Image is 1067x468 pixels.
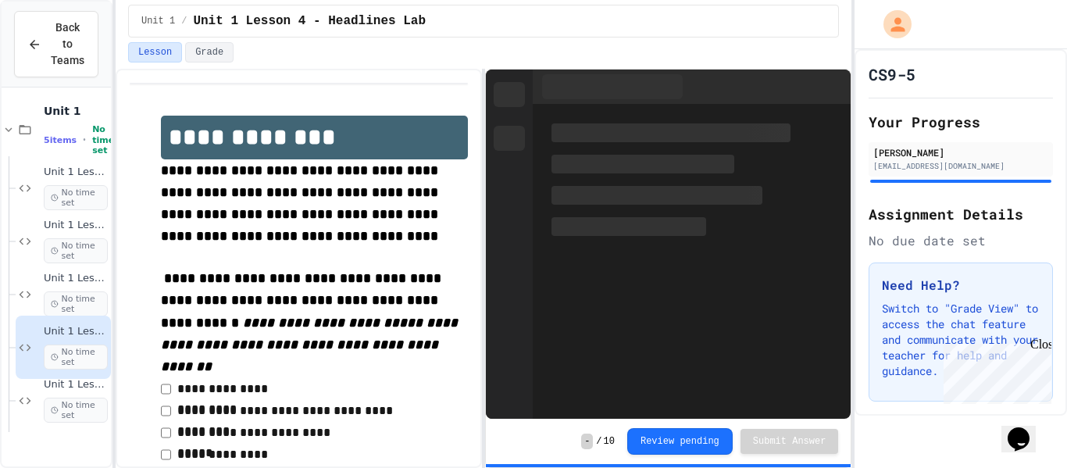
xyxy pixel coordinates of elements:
button: Grade [185,42,234,63]
span: Unit 1 [141,15,175,27]
span: Unit 1 Lesson 1 [44,166,108,179]
p: Switch to "Grade View" to access the chat feature and communicate with your teacher for help and ... [882,301,1040,379]
span: Unit 1 [44,104,108,118]
span: Back to Teams [51,20,85,69]
iframe: chat widget [937,338,1051,404]
span: - [581,434,593,449]
div: No due date set [869,231,1053,250]
h2: Your Progress [869,111,1053,133]
h1: CS9-5 [869,63,915,85]
span: / [181,15,187,27]
span: Unit 1 Lesson 6 - Station Activity [44,378,108,391]
span: No time set [92,124,114,155]
span: No time set [44,398,108,423]
div: My Account [867,6,915,42]
span: Unit 1 Lesson 2 - HTML Doc Setup [44,219,108,232]
h3: Need Help? [882,276,1040,295]
button: Lesson [128,42,182,63]
span: Unit 1 Lesson 3 - Headers and Paragraph tags [44,272,108,285]
span: No time set [44,291,108,316]
span: 10 [604,435,615,448]
span: No time set [44,185,108,210]
span: No time set [44,345,108,370]
span: / [596,435,601,448]
iframe: chat widget [1001,405,1051,452]
h2: Assignment Details [869,203,1053,225]
span: Unit 1 Lesson 4 - Headlines Lab [193,12,426,30]
button: Back to Teams [14,11,98,77]
button: Submit Answer [740,429,839,454]
span: No time set [44,238,108,263]
button: Review pending [627,428,733,455]
span: • [83,134,86,146]
span: Submit Answer [753,435,826,448]
div: [PERSON_NAME] [873,145,1048,159]
span: 5 items [44,135,77,145]
span: Unit 1 Lesson 4 - Headlines Lab [44,325,108,338]
div: [EMAIL_ADDRESS][DOMAIN_NAME] [873,160,1048,172]
div: Chat with us now!Close [6,6,108,99]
